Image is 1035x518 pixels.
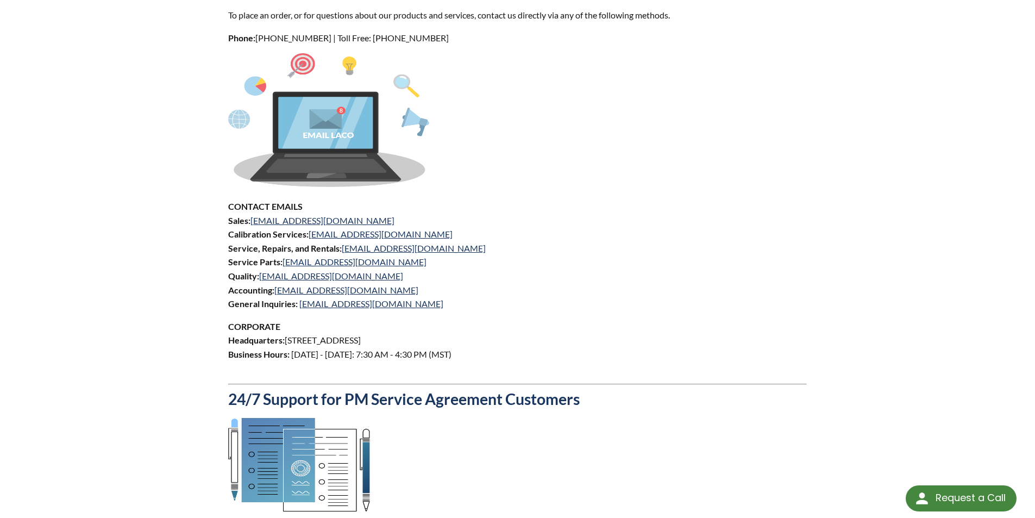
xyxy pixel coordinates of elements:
[228,243,342,253] strong: Service, Repairs, and Rentals:
[309,229,453,239] a: [EMAIL_ADDRESS][DOMAIN_NAME]
[906,485,1017,511] div: Request a Call
[913,490,931,507] img: round button
[228,320,807,375] p: [STREET_ADDRESS] [DATE] - [DATE]: 7:30 AM - 4:30 PM (MST)
[250,215,394,226] a: [EMAIL_ADDRESS][DOMAIN_NAME]
[259,271,403,281] a: [EMAIL_ADDRESS][DOMAIN_NAME]
[228,349,290,359] strong: Business Hours:
[228,53,429,187] img: Asset_1.png
[228,285,274,295] strong: Accounting:
[283,257,426,267] a: [EMAIL_ADDRESS][DOMAIN_NAME]
[228,321,280,332] strong: CORPORATE
[936,485,1006,510] div: Request a Call
[274,285,418,295] a: [EMAIL_ADDRESS][DOMAIN_NAME]
[299,298,443,309] a: [EMAIL_ADDRESS][DOMAIN_NAME]
[228,229,309,239] strong: Calibration Services:
[228,271,259,281] strong: Quality:
[228,257,283,267] strong: Service Parts:
[228,335,285,345] strong: Headquarters:
[228,390,580,408] strong: 24/7 Support for PM Service Agreement Customers
[228,201,303,211] strong: CONTACT EMAILS
[228,33,255,43] strong: Phone:
[228,31,807,45] p: [PHONE_NUMBER] | Toll Free: [PHONE_NUMBER]
[342,243,486,253] a: [EMAIL_ADDRESS][DOMAIN_NAME]
[228,215,250,226] strong: Sales:
[228,8,807,22] p: To place an order, or for questions about our products and services, contact us directly via any ...
[228,298,298,309] strong: General Inquiries:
